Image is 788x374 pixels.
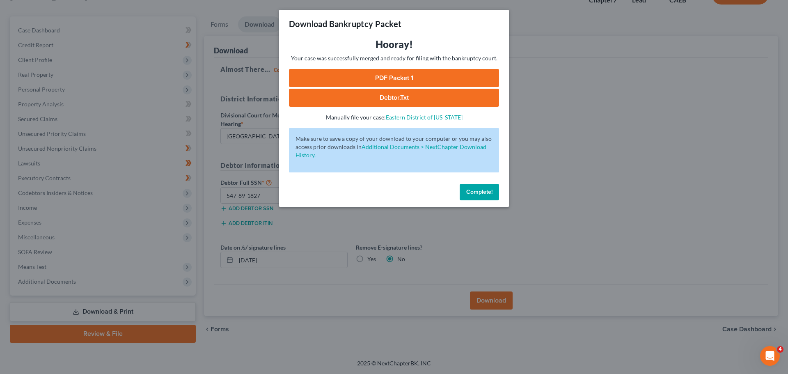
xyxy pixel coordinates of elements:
p: Your case was successfully merged and ready for filing with the bankruptcy court. [289,54,499,62]
a: Eastern District of [US_STATE] [386,114,463,121]
iframe: Intercom live chat [760,346,780,366]
a: Additional Documents > NextChapter Download History. [295,143,486,158]
h3: Hooray! [289,38,499,51]
p: Manually file your case: [289,113,499,122]
a: Debtor.txt [289,89,499,107]
a: PDF Packet 1 [289,69,499,87]
span: Complete! [466,188,492,195]
h3: Download Bankruptcy Packet [289,18,401,30]
button: Complete! [460,184,499,200]
p: Make sure to save a copy of your download to your computer or you may also access prior downloads in [295,135,492,159]
span: 4 [777,346,783,353]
